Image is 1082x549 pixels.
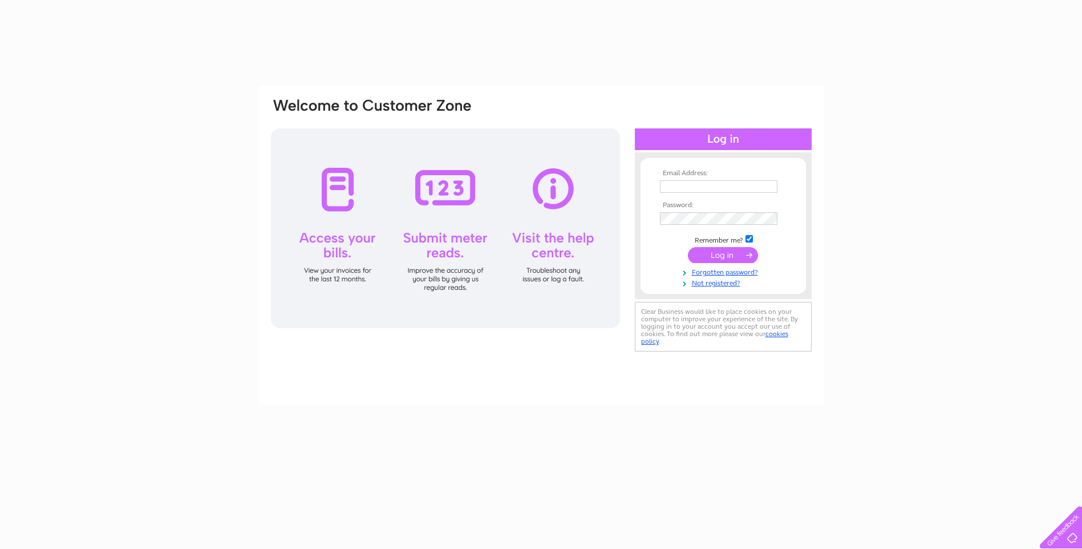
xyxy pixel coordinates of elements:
[641,330,788,345] a: cookies policy
[660,266,789,277] a: Forgotten password?
[657,233,789,245] td: Remember me?
[657,201,789,209] th: Password:
[635,302,812,352] div: Clear Business would like to place cookies on your computer to improve your experience of the sit...
[660,277,789,288] a: Not registered?
[688,247,758,263] input: Submit
[657,169,789,177] th: Email Address:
